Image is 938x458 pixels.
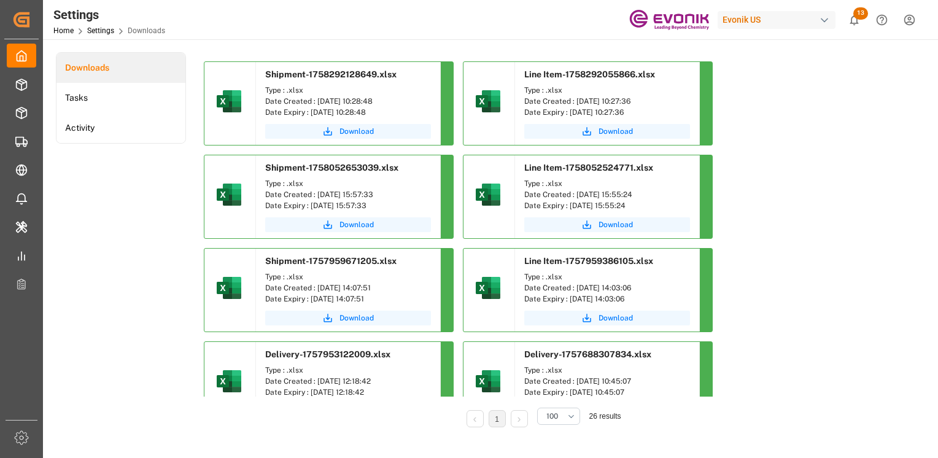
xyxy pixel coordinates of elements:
[265,69,397,79] span: Shipment-1758292128649.xlsx
[546,411,558,422] span: 100
[524,163,653,173] span: Line Item-1758052524771.xlsx
[599,219,633,230] span: Download
[265,163,398,173] span: Shipment-1758052653039.xlsx
[524,189,690,200] div: Date Created : [DATE] 15:55:24
[265,365,431,376] div: Type : .xlsx
[265,311,431,325] button: Download
[853,7,868,20] span: 13
[265,349,390,359] span: Delivery-1757953122009.xlsx
[339,126,374,137] span: Download
[265,200,431,211] div: Date Expiry : [DATE] 15:57:33
[467,410,484,427] li: Previous Page
[87,26,114,35] a: Settings
[524,96,690,107] div: Date Created : [DATE] 10:27:36
[265,178,431,189] div: Type : .xlsx
[56,113,185,143] a: Activity
[868,6,896,34] button: Help Center
[265,376,431,387] div: Date Created : [DATE] 12:18:42
[265,256,397,266] span: Shipment-1757959671205.xlsx
[589,412,621,421] span: 26 results
[265,96,431,107] div: Date Created : [DATE] 10:28:48
[214,367,244,396] img: microsoft-excel-2019--v1.png
[718,11,835,29] div: Evonik US
[339,219,374,230] span: Download
[524,124,690,139] button: Download
[629,9,709,31] img: Evonik-brand-mark-Deep-Purple-RGB.jpeg_1700498283.jpeg
[489,410,506,427] li: 1
[495,415,499,424] a: 1
[265,293,431,305] div: Date Expiry : [DATE] 14:07:51
[524,271,690,282] div: Type : .xlsx
[265,217,431,232] button: Download
[840,6,868,34] button: show 13 new notifications
[524,256,653,266] span: Line Item-1757959386105.xlsx
[524,107,690,118] div: Date Expiry : [DATE] 10:27:36
[56,53,185,83] a: Downloads
[524,365,690,376] div: Type : .xlsx
[524,311,690,325] button: Download
[524,293,690,305] div: Date Expiry : [DATE] 14:03:06
[524,376,690,387] div: Date Created : [DATE] 10:45:07
[473,273,503,303] img: microsoft-excel-2019--v1.png
[265,271,431,282] div: Type : .xlsx
[524,282,690,293] div: Date Created : [DATE] 14:03:06
[265,387,431,398] div: Date Expiry : [DATE] 12:18:42
[214,87,244,116] img: microsoft-excel-2019--v1.png
[524,217,690,232] button: Download
[718,8,840,31] button: Evonik US
[511,410,528,427] li: Next Page
[339,312,374,324] span: Download
[214,180,244,209] img: microsoft-excel-2019--v1.png
[265,107,431,118] div: Date Expiry : [DATE] 10:28:48
[56,83,185,113] a: Tasks
[265,189,431,200] div: Date Created : [DATE] 15:57:33
[214,273,244,303] img: microsoft-excel-2019--v1.png
[53,26,74,35] a: Home
[473,87,503,116] img: microsoft-excel-2019--v1.png
[599,312,633,324] span: Download
[524,349,651,359] span: Delivery-1757688307834.xlsx
[599,126,633,137] span: Download
[265,282,431,293] div: Date Created : [DATE] 14:07:51
[265,124,431,139] button: Download
[473,367,503,396] img: microsoft-excel-2019--v1.png
[473,180,503,209] img: microsoft-excel-2019--v1.png
[524,178,690,189] div: Type : .xlsx
[524,85,690,96] div: Type : .xlsx
[524,200,690,211] div: Date Expiry : [DATE] 15:55:24
[537,408,580,425] button: open menu
[524,387,690,398] div: Date Expiry : [DATE] 10:45:07
[53,6,165,24] div: Settings
[524,69,655,79] span: Line Item-1758292055866.xlsx
[265,85,431,96] div: Type : .xlsx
